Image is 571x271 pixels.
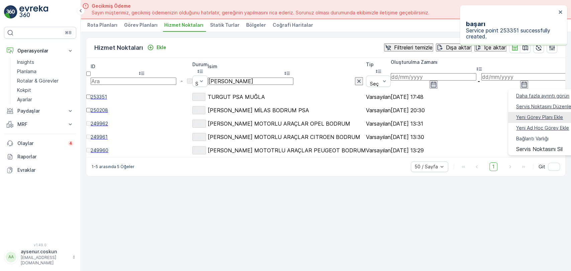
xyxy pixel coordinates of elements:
[17,87,31,94] p: Kokpit
[164,22,203,28] span: Hizmet Noktaları
[91,147,192,154] a: 249960
[192,106,205,114] button: Aktif
[91,120,192,127] a: 249962
[17,121,63,128] p: MRF
[366,90,391,104] td: Varsayılan
[6,252,16,262] div: AA
[21,255,69,266] p: [EMAIL_ADDRESS][DOMAIN_NAME]
[516,93,569,99] a: Daha fazla ayrıntı görün
[466,27,556,39] p: Service point 253351 successfully created.
[92,3,430,9] span: Gecikmiş Ödeme
[436,43,472,51] button: Dışa aktar
[14,57,76,67] a: Insights
[366,144,391,157] td: Varsayılan
[17,47,63,54] p: Operasyonlar
[91,134,192,140] a: 249961
[391,104,567,117] td: [DATE] 20:30
[391,73,476,81] input: dd/mm/yyyy
[69,141,72,146] p: 4
[145,43,169,51] button: Ekle
[478,78,480,84] p: -
[4,137,76,150] a: Olaylar4
[193,134,205,140] p: Pasif
[366,61,391,68] p: Tip
[17,167,74,173] p: Evraklar
[366,104,391,117] td: Varsayılan
[87,22,117,28] span: Rota Planları
[192,133,206,141] button: Pasif
[94,43,143,52] p: Hizmet Noktaları
[14,86,76,95] a: Kokpit
[391,59,567,65] p: Oluşturulma Zamanı
[366,117,391,130] td: Varsayılan
[193,94,205,100] p: Aktif
[489,162,497,171] span: 1
[391,117,567,130] td: [DATE] 13:31
[91,78,176,85] input: Ara
[192,120,206,128] button: Pasif
[17,108,63,114] p: Paydaşlar
[91,94,192,100] a: 253351
[391,144,567,157] td: [DATE] 13:29
[4,104,76,118] button: Paydaşlar
[124,22,158,28] span: Görev Planları
[366,130,391,144] td: Varsayılan
[19,5,48,19] img: logo_light-DOdMpM7g.png
[193,107,205,114] p: Aktif
[384,43,433,51] button: Filtreleri temizle
[91,107,192,114] a: 250208
[14,76,76,86] a: Rotalar & Görevler
[157,44,166,51] p: Ekle
[65,30,72,35] p: ⌘B
[4,44,76,57] button: Operasyonlar
[17,96,32,103] p: Ayarlar
[369,81,379,87] p: Seç
[208,144,366,157] td: [PERSON_NAME] MOTOTRLU ARAÇLAR PEUGEOT BODRUM
[539,163,545,170] span: Git
[21,248,69,255] p: aysenur.coskun
[4,248,76,266] button: AAaysenur.coskun[EMAIL_ADDRESS][DOMAIN_NAME]
[91,63,192,70] p: ID
[17,140,64,147] p: Olaylar
[192,61,208,68] p: Durum
[516,125,569,131] a: Yeni Ad Hoc Görev Ekle
[17,68,36,75] p: Planlama
[4,5,17,19] img: logo
[14,67,76,76] a: Planlama
[474,43,506,51] button: İçe aktar
[516,135,549,142] span: Bağlantı Varlığı
[210,22,240,28] span: Statik Turlar
[92,164,134,169] p: 1-5 arasında 5 Öğeler
[14,95,76,104] a: Ayarlar
[466,20,556,27] h3: başarı
[4,118,76,131] button: MRF
[484,44,506,50] p: İçe aktar
[208,90,366,104] td: TURGUT PSA MUĞLA
[4,163,76,177] a: Evraklar
[446,44,471,50] p: Dışa aktar
[208,117,366,130] td: [PERSON_NAME] MOTORLU ARAÇLAR OPEL BODRUM
[481,73,567,81] input: dd/mm/yyyy
[192,93,205,101] button: Aktif
[246,22,266,28] span: Bölgeler
[193,120,205,127] p: Pasif
[516,146,563,152] span: Servis Noktasını Sil
[391,90,567,104] td: [DATE] 17:48
[394,44,433,50] p: Filtreleri temizle
[516,114,563,121] a: Yeni Görev Planı Ekle
[4,243,76,247] span: v 1.49.0
[4,150,76,163] a: Raporlar
[208,63,366,70] p: İsim
[92,9,430,16] span: Sayın müşterimiz, gecikmiş ödemenizin olduğunu hatırlatır, gereğinin yapılmasını rica ederiz. Sor...
[391,130,567,144] td: [DATE] 13:30
[17,78,59,84] p: Rotalar & Görevler
[208,104,366,117] td: [PERSON_NAME] MİLAS BODRUM PSA
[195,81,204,87] p: Seç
